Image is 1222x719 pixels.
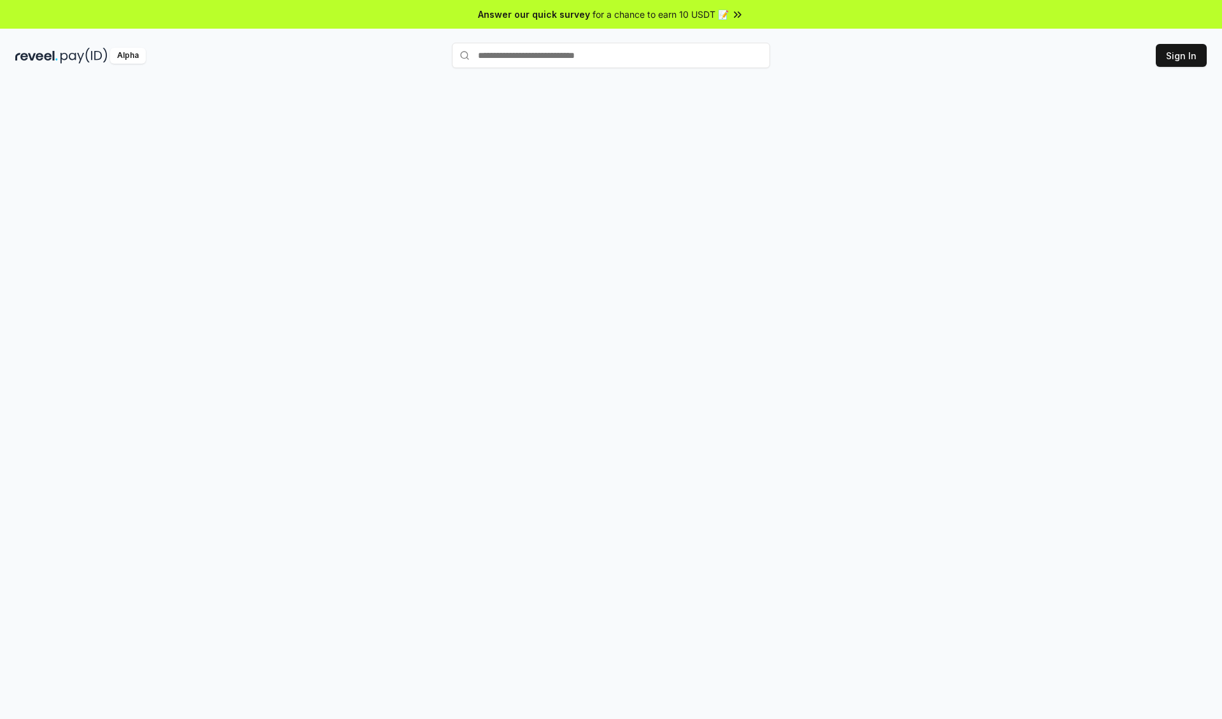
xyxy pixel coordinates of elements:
img: reveel_dark [15,48,58,64]
span: Answer our quick survey [478,8,590,21]
button: Sign In [1156,44,1207,67]
img: pay_id [60,48,108,64]
div: Alpha [110,48,146,64]
span: for a chance to earn 10 USDT 📝 [593,8,729,21]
